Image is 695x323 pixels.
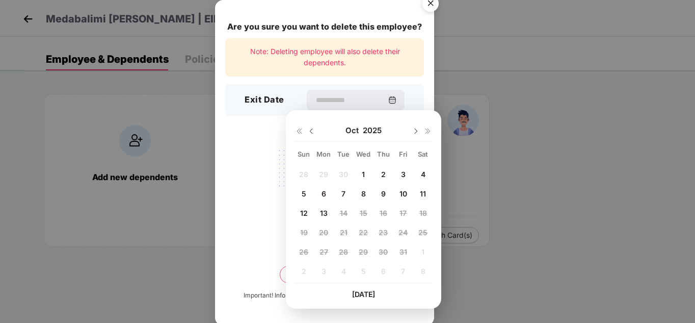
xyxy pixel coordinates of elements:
[394,150,412,159] div: Fri
[355,150,372,159] div: Wed
[361,189,366,198] span: 8
[424,127,432,135] img: svg+xml;base64,PHN2ZyB4bWxucz0iaHR0cDovL3d3dy53My5vcmcvMjAwMC9zdmciIHdpZHRoPSIxNiIgaGVpZ2h0PSIxNi...
[322,189,326,198] span: 6
[412,127,420,135] img: svg+xml;base64,PHN2ZyBpZD0iRHJvcGRvd24tMzJ4MzIiIHhtbG5zPSJodHRwOi8vd3d3LnczLm9yZy8yMDAwL3N2ZyIgd2...
[399,189,407,198] span: 10
[341,189,345,198] span: 7
[381,189,386,198] span: 9
[352,290,375,299] span: [DATE]
[320,209,328,217] span: 13
[420,189,426,198] span: 11
[363,126,382,136] span: 2025
[295,127,303,135] img: svg+xml;base64,PHN2ZyB4bWxucz0iaHR0cDovL3d3dy53My5vcmcvMjAwMC9zdmciIHdpZHRoPSIxNiIgaGVpZ2h0PSIxNi...
[414,150,432,159] div: Sat
[280,266,369,283] button: Delete permanently
[381,170,386,179] span: 2
[302,189,306,198] span: 5
[388,96,396,104] img: svg+xml;base64,PHN2ZyBpZD0iQ2FsZW5kYXItMzJ4MzIiIHhtbG5zPSJodHRwOi8vd3d3LnczLm9yZy8yMDAwL3N2ZyIgd2...
[362,170,365,179] span: 1
[375,150,392,159] div: Thu
[421,170,425,179] span: 4
[245,93,284,107] h3: Exit Date
[345,126,363,136] span: Oct
[335,150,353,159] div: Tue
[268,144,382,224] img: svg+xml;base64,PHN2ZyB4bWxucz0iaHR0cDovL3d3dy53My5vcmcvMjAwMC9zdmciIHdpZHRoPSIyMjQiIGhlaWdodD0iMT...
[295,150,313,159] div: Sun
[315,150,333,159] div: Mon
[401,170,406,179] span: 3
[244,291,406,301] div: Important! Information once deleted, can’t be recovered.
[225,20,424,33] div: Are you sure you want to delete this employee?
[307,127,315,135] img: svg+xml;base64,PHN2ZyBpZD0iRHJvcGRvd24tMzJ4MzIiIHhtbG5zPSJodHRwOi8vd3d3LnczLm9yZy8yMDAwL3N2ZyIgd2...
[225,38,424,77] div: Note: Deleting employee will also delete their dependents.
[300,209,308,217] span: 12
